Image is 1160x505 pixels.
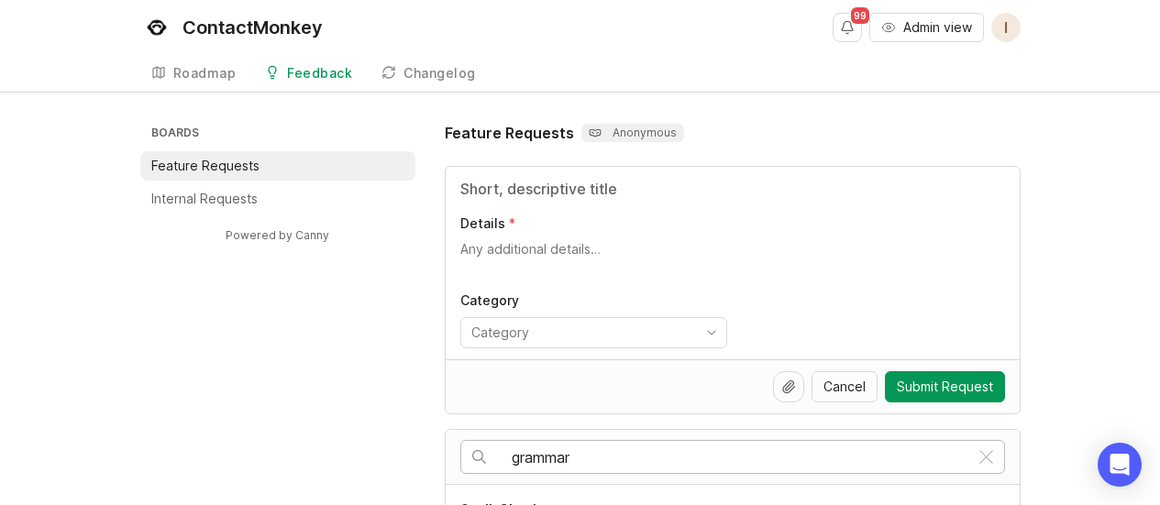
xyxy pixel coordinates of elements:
[812,371,878,402] button: Cancel
[140,55,248,93] a: Roadmap
[460,291,727,310] p: Category
[869,13,984,42] button: Admin view
[370,55,487,93] a: Changelog
[445,122,574,144] h1: Feature Requests
[460,178,1005,200] input: Title
[182,18,323,37] div: ContactMonkey
[833,13,862,42] button: Notifications
[254,55,363,93] a: Feedback
[512,447,968,467] input: Search…
[287,67,352,80] div: Feedback
[140,184,415,214] a: Internal Requests
[460,317,727,348] div: toggle menu
[140,11,173,44] img: ContactMonkey logo
[173,67,237,80] div: Roadmap
[148,122,415,148] h3: Boards
[1004,16,1008,38] span: I
[140,151,415,181] a: Feature Requests
[897,378,993,396] span: Submit Request
[589,126,677,140] p: Anonymous
[823,378,866,396] span: Cancel
[460,240,1005,277] textarea: Details
[151,157,260,175] p: Feature Requests
[903,18,972,37] span: Admin view
[471,323,695,343] input: Category
[460,214,505,233] p: Details
[697,325,726,340] svg: toggle icon
[991,13,1021,42] button: I
[151,190,258,208] p: Internal Requests
[403,67,476,80] div: Changelog
[885,371,1005,402] button: Submit Request
[851,7,869,24] span: 99
[1098,443,1142,487] div: Open Intercom Messenger
[223,225,332,246] a: Powered by Canny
